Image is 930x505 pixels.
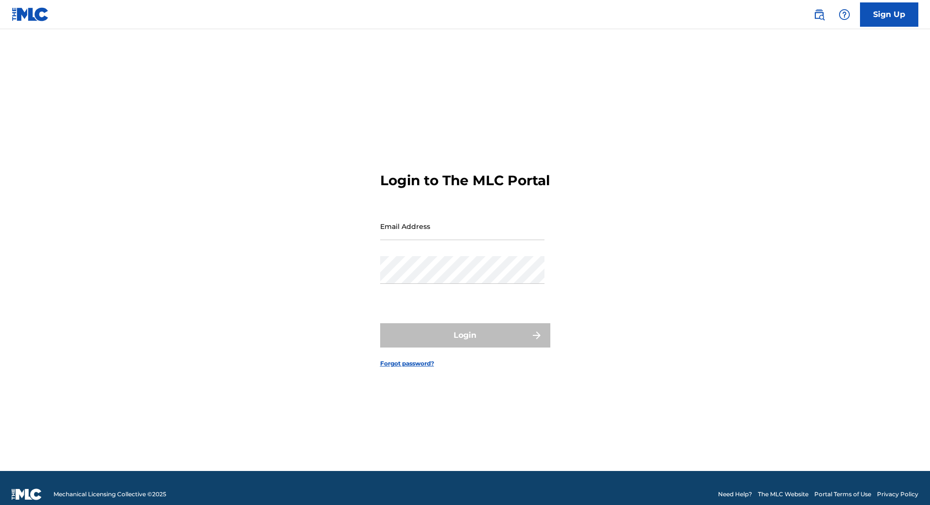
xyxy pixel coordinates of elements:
[839,9,850,20] img: help
[860,2,918,27] a: Sign Up
[380,359,434,368] a: Forgot password?
[813,9,825,20] img: search
[718,490,752,499] a: Need Help?
[814,490,871,499] a: Portal Terms of Use
[809,5,829,24] a: Public Search
[53,490,166,499] span: Mechanical Licensing Collective © 2025
[12,7,49,21] img: MLC Logo
[877,490,918,499] a: Privacy Policy
[12,488,42,500] img: logo
[380,172,550,189] h3: Login to The MLC Portal
[758,490,808,499] a: The MLC Website
[835,5,854,24] div: Help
